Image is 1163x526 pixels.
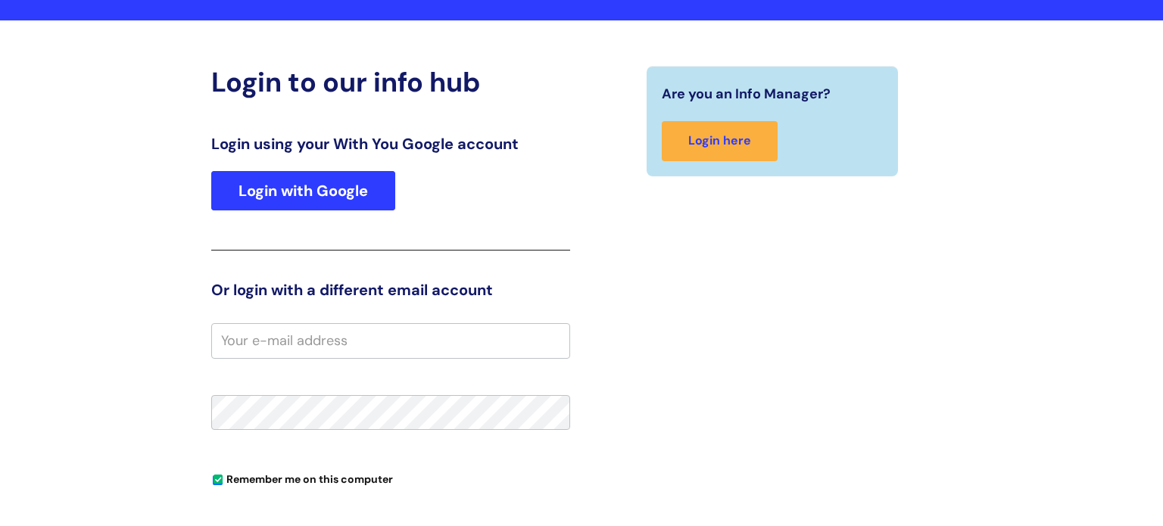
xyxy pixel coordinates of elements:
[211,135,570,153] h3: Login using your With You Google account
[211,323,570,358] input: Your e-mail address
[662,82,831,106] span: Are you an Info Manager?
[213,475,223,485] input: Remember me on this computer
[211,66,570,98] h2: Login to our info hub
[211,469,393,486] label: Remember me on this computer
[211,281,570,299] h3: Or login with a different email account
[211,466,570,490] div: You can uncheck this option if you're logging in from a shared device
[662,121,778,161] a: Login here
[211,171,395,210] a: Login with Google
